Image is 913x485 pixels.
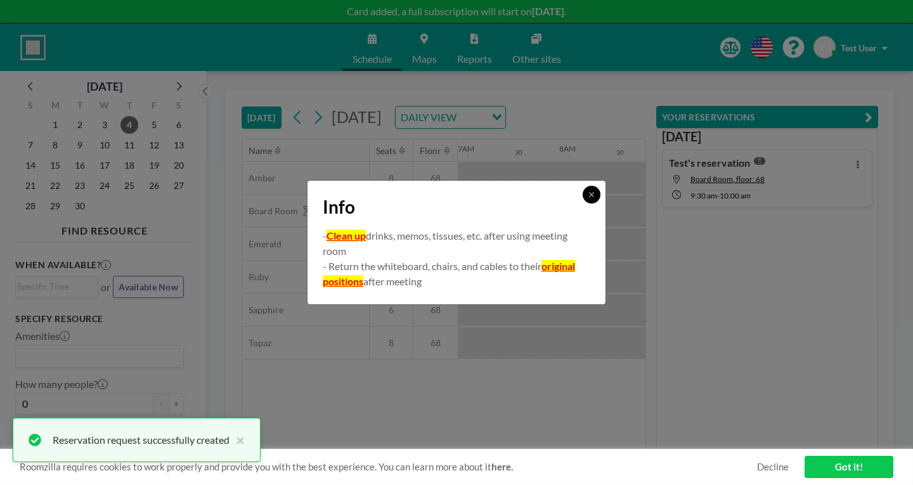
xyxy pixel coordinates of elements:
[230,432,245,448] button: close
[805,456,893,478] a: Got it!
[323,228,590,259] p: - drinks, memos, tissues, etc. after using meeting room
[491,461,513,472] a: here.
[53,432,230,448] div: Reservation request successfully created
[20,461,757,473] span: Roomzilla requires cookies to work properly and provide you with the best experience. You can lea...
[327,230,366,242] u: Clean up
[757,461,789,473] a: Decline
[323,196,355,218] span: Info
[323,259,590,289] p: - Return the whiteboard, chairs, and cables to their after meeting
